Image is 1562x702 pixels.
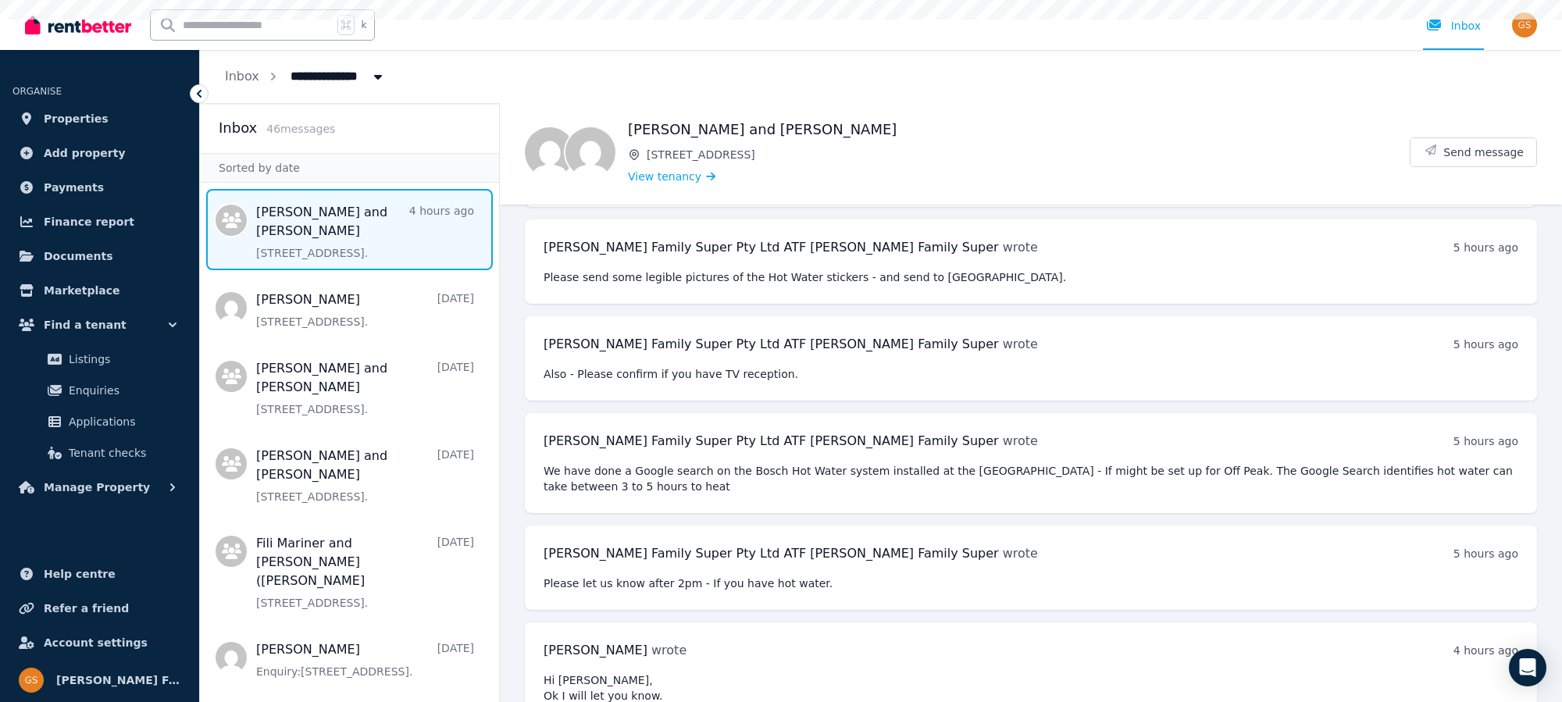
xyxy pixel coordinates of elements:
span: [STREET_ADDRESS] [647,147,1410,162]
a: Applications [19,406,180,437]
time: 5 hours ago [1453,338,1518,351]
a: Listings [19,344,180,375]
span: Documents [44,247,113,265]
pre: We have done a Google search on the Bosch Hot Water system installed at the [GEOGRAPHIC_DATA] - I... [544,463,1518,494]
a: Documents [12,241,187,272]
time: 5 hours ago [1453,435,1518,447]
span: View tenancy [628,169,701,184]
span: Tenant checks [69,444,174,462]
time: 5 hours ago [1453,241,1518,254]
span: Payments [44,178,104,197]
nav: Breadcrumb [200,50,411,103]
a: Help centre [12,558,187,590]
span: Help centre [44,565,116,583]
button: Manage Property [12,472,187,503]
span: [PERSON_NAME] Family Super Pty Ltd ATF [PERSON_NAME] Family Super [56,671,180,690]
a: Tenant checks [19,437,180,469]
h1: [PERSON_NAME] and [PERSON_NAME] [628,119,1410,141]
span: Properties [44,109,109,128]
a: Refer a friend [12,593,187,624]
span: Listings [69,350,174,369]
span: Applications [69,412,174,431]
a: Marketplace [12,275,187,306]
span: wrote [1003,240,1038,255]
span: wrote [1003,546,1038,561]
a: [PERSON_NAME][DATE][STREET_ADDRESS]. [256,290,474,330]
h2: Inbox [219,117,257,139]
span: Send message [1443,144,1524,160]
a: Account settings [12,627,187,658]
a: Payments [12,172,187,203]
span: [PERSON_NAME] Family Super Pty Ltd ATF [PERSON_NAME] Family Super [544,433,999,448]
span: Marketplace [44,281,119,300]
pre: Also - Please confirm if you have TV reception. [544,366,1518,382]
span: ORGANISE [12,86,62,97]
pre: Please send some legible pictures of the Hot Water stickers - and send to [GEOGRAPHIC_DATA]. [544,269,1518,285]
span: [PERSON_NAME] Family Super Pty Ltd ATF [PERSON_NAME] Family Super [544,240,999,255]
button: Send message [1410,138,1536,166]
div: Inbox [1426,18,1481,34]
span: wrote [651,643,686,657]
a: [PERSON_NAME] and [PERSON_NAME][DATE][STREET_ADDRESS]. [256,447,474,504]
span: 46 message s [266,123,335,135]
span: [PERSON_NAME] [544,643,647,657]
time: 5 hours ago [1453,547,1518,560]
div: Open Intercom Messenger [1509,649,1546,686]
a: Enquiries [19,375,180,406]
img: Stanyer Family Super Pty Ltd ATF Stanyer Family Super [19,668,44,693]
a: [PERSON_NAME][DATE]Enquiry:[STREET_ADDRESS]. [256,640,474,679]
a: [PERSON_NAME] and [PERSON_NAME]4 hours ago[STREET_ADDRESS]. [256,203,474,261]
a: Inbox [225,69,259,84]
pre: Please let us know after 2pm - If you have hot water. [544,575,1518,591]
a: Add property [12,137,187,169]
button: Find a tenant [12,309,187,340]
img: RentBetter [25,13,131,37]
span: Find a tenant [44,315,127,334]
a: View tenancy [628,169,715,184]
span: k [361,19,366,31]
span: [PERSON_NAME] Family Super Pty Ltd ATF [PERSON_NAME] Family Super [544,546,999,561]
img: Edwin Bico [565,127,615,177]
time: 4 hours ago [1453,644,1518,657]
a: Finance report [12,206,187,237]
span: Add property [44,144,126,162]
div: Sorted by date [200,153,499,183]
span: wrote [1003,433,1038,448]
span: Account settings [44,633,148,652]
a: [PERSON_NAME] and [PERSON_NAME][DATE][STREET_ADDRESS]. [256,359,474,417]
span: Finance report [44,212,134,231]
img: Stanyer Family Super Pty Ltd ATF Stanyer Family Super [1512,12,1537,37]
img: Alvin Banaag [525,127,575,177]
a: Properties [12,103,187,134]
span: Manage Property [44,478,150,497]
span: Refer a friend [44,599,129,618]
a: Fili Mariner and [PERSON_NAME] ([PERSON_NAME][DATE][STREET_ADDRESS]. [256,534,474,611]
span: [PERSON_NAME] Family Super Pty Ltd ATF [PERSON_NAME] Family Super [544,337,999,351]
span: wrote [1003,337,1038,351]
span: Enquiries [69,381,174,400]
